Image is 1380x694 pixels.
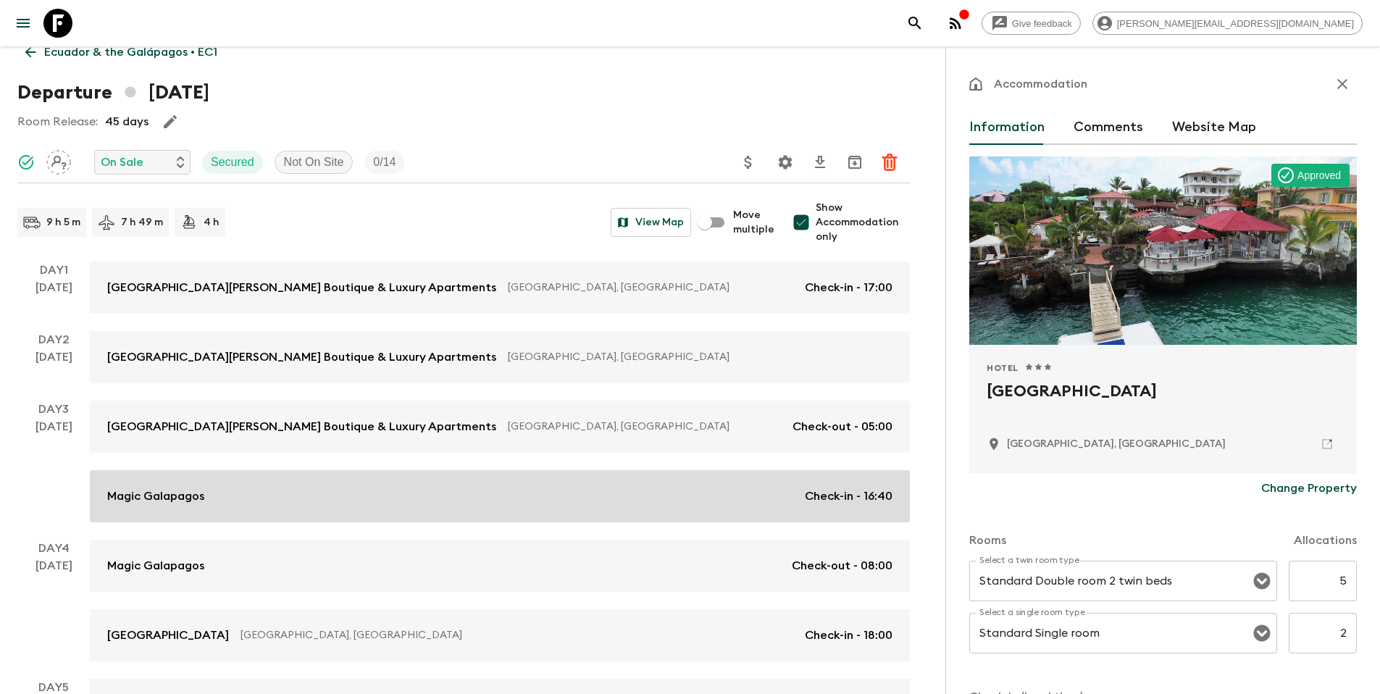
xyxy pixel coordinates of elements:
[17,38,225,67] a: Ecuador & the Galápagos • EC1
[204,215,219,230] p: 4 h
[17,78,209,107] h1: Departure [DATE]
[275,151,354,174] div: Not On Site
[982,12,1081,35] a: Give feedback
[994,75,1087,93] p: Accommodation
[805,627,892,644] p: Check-in - 18:00
[793,418,892,435] p: Check-out - 05:00
[17,113,98,130] p: Room Release:
[806,148,835,177] button: Download CSV
[90,401,910,453] a: [GEOGRAPHIC_DATA][PERSON_NAME] Boutique & Luxury Apartments[GEOGRAPHIC_DATA], [GEOGRAPHIC_DATA]Ch...
[1252,571,1272,591] button: Open
[107,488,204,505] p: Magic Galapagos
[90,609,910,661] a: [GEOGRAPHIC_DATA][GEOGRAPHIC_DATA], [GEOGRAPHIC_DATA]Check-in - 18:00
[90,262,910,314] a: [GEOGRAPHIC_DATA][PERSON_NAME] Boutique & Luxury Apartments[GEOGRAPHIC_DATA], [GEOGRAPHIC_DATA]Ch...
[107,418,496,435] p: [GEOGRAPHIC_DATA][PERSON_NAME] Boutique & Luxury Apartments
[211,154,254,171] p: Secured
[1261,480,1357,497] p: Change Property
[969,156,1357,345] div: Photo of Angermeyer Waterfront Inn
[840,148,869,177] button: Archive (Completed, Cancelled or Unsynced Departures only)
[46,215,80,230] p: 9 h 5 m
[1294,532,1357,549] p: Allocations
[508,350,881,364] p: [GEOGRAPHIC_DATA], [GEOGRAPHIC_DATA]
[734,148,763,177] button: Update Price, Early Bird Discount and Costs
[284,154,344,171] p: Not On Site
[969,110,1045,145] button: Information
[9,9,38,38] button: menu
[1252,623,1272,643] button: Open
[35,348,72,383] div: [DATE]
[241,628,793,643] p: [GEOGRAPHIC_DATA], [GEOGRAPHIC_DATA]
[1092,12,1363,35] div: [PERSON_NAME][EMAIL_ADDRESS][DOMAIN_NAME]
[107,279,496,296] p: [GEOGRAPHIC_DATA][PERSON_NAME] Boutique & Luxury Apartments
[35,557,72,661] div: [DATE]
[1297,168,1341,183] p: Approved
[1172,110,1256,145] button: Website Map
[90,331,910,383] a: [GEOGRAPHIC_DATA][PERSON_NAME] Boutique & Luxury Apartments[GEOGRAPHIC_DATA], [GEOGRAPHIC_DATA]
[900,9,929,38] button: search adventures
[90,540,910,592] a: Magic GalapagosCheck-out - 08:00
[1109,18,1362,29] span: [PERSON_NAME][EMAIL_ADDRESS][DOMAIN_NAME]
[107,627,229,644] p: [GEOGRAPHIC_DATA]
[1004,18,1080,29] span: Give feedback
[805,488,892,505] p: Check-in - 16:40
[987,380,1339,426] h2: [GEOGRAPHIC_DATA]
[979,554,1079,567] label: Select a twin room type
[17,262,90,279] p: Day 1
[107,348,496,366] p: [GEOGRAPHIC_DATA][PERSON_NAME] Boutique & Luxury Apartments
[17,401,90,418] p: Day 3
[771,148,800,177] button: Settings
[107,557,204,574] p: Magic Galapagos
[792,557,892,574] p: Check-out - 08:00
[105,113,149,130] p: 45 days
[35,418,72,522] div: [DATE]
[508,419,781,434] p: [GEOGRAPHIC_DATA], [GEOGRAPHIC_DATA]
[35,279,72,314] div: [DATE]
[816,201,910,244] span: Show Accommodation only
[1261,474,1357,503] button: Change Property
[17,331,90,348] p: Day 2
[611,208,691,237] button: View Map
[508,280,793,295] p: [GEOGRAPHIC_DATA], [GEOGRAPHIC_DATA]
[121,215,163,230] p: 7 h 49 m
[101,154,143,171] p: On Sale
[17,154,35,171] svg: Synced Successfully
[364,151,404,174] div: Trip Fill
[875,148,904,177] button: Delete
[373,154,396,171] p: 0 / 14
[44,43,217,61] p: Ecuador & the Galápagos • EC1
[17,540,90,557] p: Day 4
[987,362,1019,374] span: Hotel
[969,532,1006,549] p: Rooms
[979,606,1085,619] label: Select a single room type
[202,151,263,174] div: Secured
[1007,437,1226,451] p: Puerto Ayora, Ecuador
[733,208,775,237] span: Move multiple
[1074,110,1143,145] button: Comments
[90,470,910,522] a: Magic GalapagosCheck-in - 16:40
[46,154,71,166] span: Assign pack leader
[805,279,892,296] p: Check-in - 17:00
